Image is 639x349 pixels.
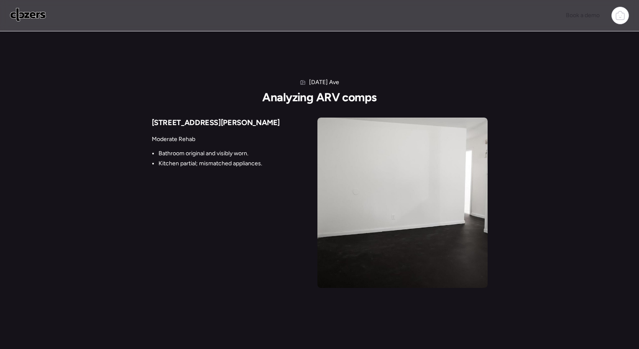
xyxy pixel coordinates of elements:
li: Bathroom original and visibly worn. [158,149,271,158]
span: Book a demo [566,12,600,19]
img: Logo [10,8,46,21]
p: Moderate Rehab [152,135,271,144]
span: [STREET_ADDRESS][PERSON_NAME] [152,118,280,127]
h1: [DATE] Ave [309,78,339,87]
li: Kitchen partial; mismatched appliances. [158,159,271,168]
h2: Analyzing ARV comps [262,90,376,104]
img: Condition images for 2623808 [317,118,488,288]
